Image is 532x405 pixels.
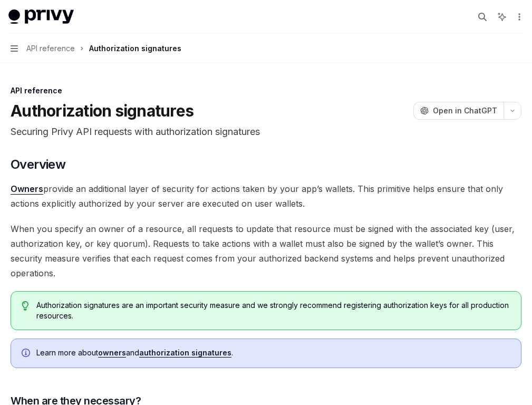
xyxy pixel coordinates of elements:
[11,101,194,120] h1: Authorization signatures
[11,221,521,281] span: When you specify an owner of a resource, all requests to update that resource must be signed with...
[22,301,29,311] svg: Tip
[433,105,497,116] span: Open in ChatGPT
[26,42,75,55] span: API reference
[11,85,521,96] div: API reference
[36,300,510,321] span: Authorization signatures are an important security measure and we strongly recommend registering ...
[8,9,74,24] img: light logo
[22,349,32,359] svg: Info
[11,124,521,139] p: Securing Privy API requests with authorization signatures
[11,181,521,211] span: provide an additional layer of security for actions taken by your app’s wallets. This primitive h...
[89,42,181,55] div: Authorization signatures
[413,102,504,120] button: Open in ChatGPT
[11,184,43,195] a: Owners
[98,348,126,358] a: owners
[36,348,510,358] span: Learn more about and .
[139,348,231,358] a: authorization signatures
[11,156,65,173] span: Overview
[513,9,524,24] button: More actions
